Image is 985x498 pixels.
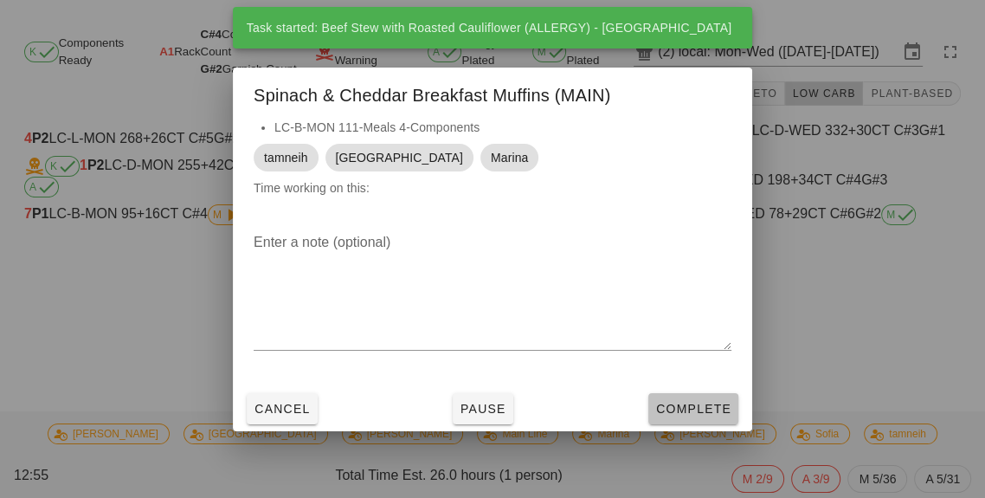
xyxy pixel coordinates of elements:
span: [GEOGRAPHIC_DATA] [336,144,463,171]
li: LC-B-MON 111-Meals 4-Components [274,118,731,137]
button: Pause [453,393,513,424]
span: Complete [655,402,731,416]
span: Pause [460,402,506,416]
span: Marina [491,144,528,171]
div: Time working on this: [233,118,752,215]
span: tamneih [264,144,308,171]
span: Cancel [254,402,311,416]
button: Cancel [247,393,318,424]
div: Spinach & Cheddar Breakfast Muffins (MAIN) [233,68,752,118]
div: Task started: Beef Stew with Roasted Cauliflower (ALLERGY) - [GEOGRAPHIC_DATA] [233,7,746,49]
button: Complete [648,393,738,424]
